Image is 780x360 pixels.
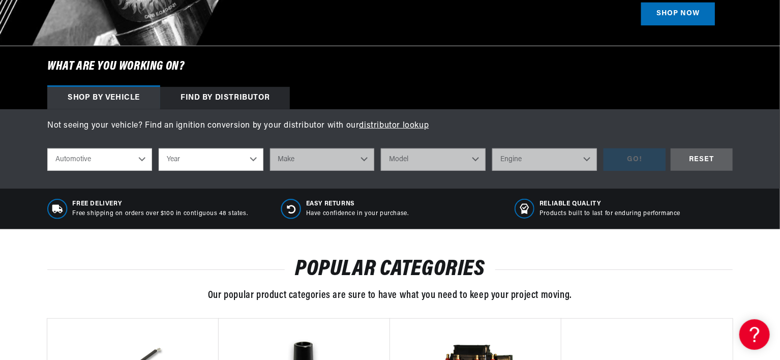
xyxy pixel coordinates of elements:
[47,148,152,171] select: Ride Type
[73,200,248,208] span: Free Delivery
[159,148,263,171] select: Year
[270,148,375,171] select: Make
[306,209,409,218] p: Have confidence in your purchase.
[306,200,409,208] span: Easy Returns
[47,87,160,109] div: Shop by vehicle
[160,87,290,109] div: Find by Distributor
[492,148,597,171] select: Engine
[539,200,680,208] span: RELIABLE QUALITY
[47,119,733,133] p: Not seeing your vehicle? Find an ignition conversion by your distributor with our
[47,260,733,279] h2: POPULAR CATEGORIES
[359,122,429,130] a: distributor lookup
[671,148,733,171] div: RESET
[73,209,248,218] p: Free shipping on orders over $100 in contiguous 48 states.
[641,3,715,25] a: SHOP NOW
[381,148,486,171] select: Model
[208,290,572,301] span: Our popular product categories are sure to have what you need to keep your project moving.
[539,209,680,218] p: Products built to last for enduring performance
[22,46,758,87] h6: What are you working on?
